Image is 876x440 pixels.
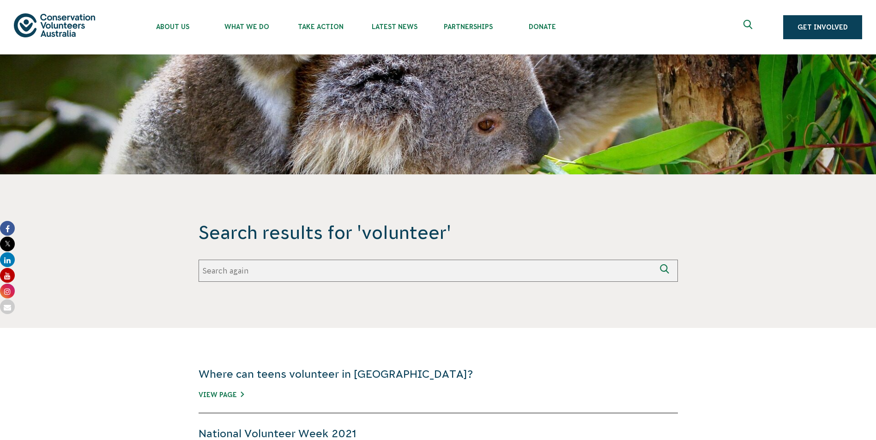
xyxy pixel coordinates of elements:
span: Partnerships [431,23,505,30]
span: Take Action [284,23,357,30]
span: Latest News [357,23,431,30]
img: logo.svg [14,13,95,37]
span: Expand search box [743,20,755,35]
span: Search results for 'volunteer' [199,220,678,244]
a: View Page [199,391,244,398]
button: Expand search box Close search box [738,16,760,38]
a: Where can teens volunteer in [GEOGRAPHIC_DATA]? [199,368,473,380]
a: National Volunteer Week 2021 [199,428,356,440]
input: Search again [199,260,656,282]
span: What We Do [210,23,284,30]
a: Get Involved [783,15,862,39]
span: About Us [136,23,210,30]
span: Donate [505,23,579,30]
